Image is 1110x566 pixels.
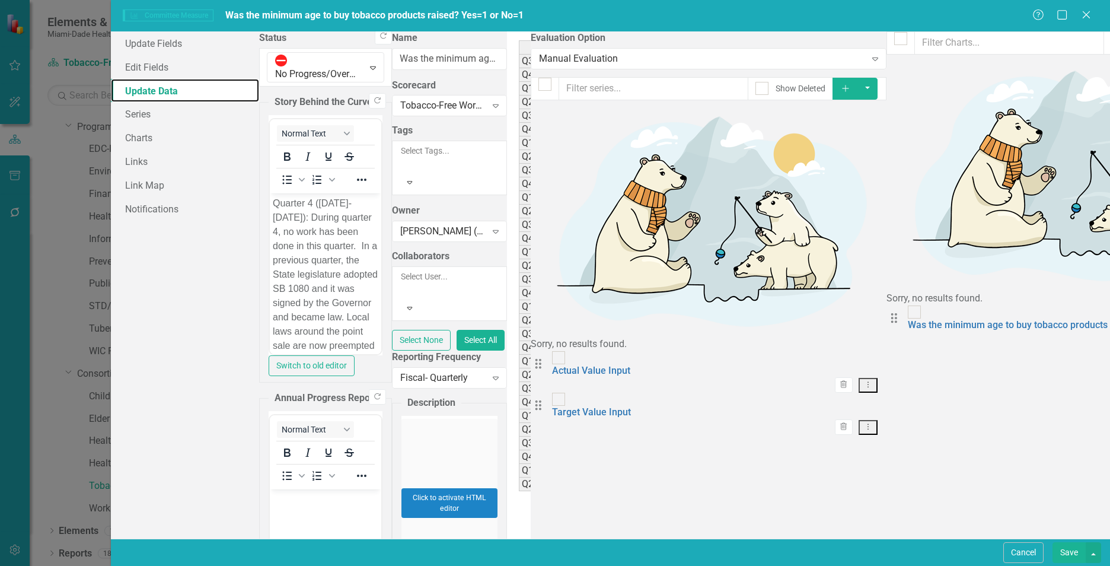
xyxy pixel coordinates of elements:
td: Q4 FY 23/24 [519,287,578,300]
div: Tobacco-Free Workgroup Work Plan [400,99,486,113]
a: Link Map [111,173,259,197]
td: Q2 FY 21/22 [519,150,578,164]
button: Strikethrough [339,148,359,165]
input: Filter Charts... [914,31,1104,55]
legend: Annual Progress Report [269,392,382,405]
img: No results found [531,100,886,338]
a: Update Data [111,79,259,103]
td: Q1 FY26/27 [519,464,578,478]
button: Reveal or hide additional toolbar items [352,468,372,484]
td: Q4 FY 26/27 [519,450,578,464]
span: Committee Measure [123,9,213,21]
td: Q2 FY 24/25 [519,314,578,327]
p: Quarter 4 ([DATE]-[DATE]): During quarter 4, no work has been done in this quarter. In a previous... [3,3,109,245]
td: Q2 FY 22/23 [519,205,578,218]
td: Q1 FY 20/21 [519,82,578,96]
button: Select None [392,330,451,351]
div: Numbered list [307,171,337,188]
td: Q4 FY 22/23 [519,232,578,246]
div: Numbered list [307,468,337,484]
label: Name [392,31,507,45]
button: Cancel [1003,542,1044,563]
td: Q2 FY 23/24 [519,259,578,273]
td: Q4 FY 21/22 [519,177,578,191]
div: Bullet list [277,468,307,484]
button: Block Normal Text [277,421,354,438]
span: Normal Text [282,129,340,138]
div: Select User... [401,271,498,282]
td: Q1 FY 23/24 [519,246,578,259]
div: Bullet list [277,171,307,188]
td: Q1 FY 22/23 [519,191,578,205]
input: Filter series... [559,77,748,100]
span: Was the minimum age to buy tobacco products raised? Yes=1 or No=1 [225,9,524,21]
td: Q2 FY 25/26 [519,368,578,382]
a: Series [111,102,259,126]
button: Italic [298,148,318,165]
a: Notifications [111,197,259,221]
button: Switch to old editor [269,355,355,376]
label: Collaborators [392,250,507,263]
div: Sorry, no results found. [531,338,886,351]
td: Q1 FY 25/26 [519,355,578,368]
a: Links [111,150,259,173]
div: Select Tags... [401,145,498,157]
td: Q1 FY 26/27 [519,409,578,423]
td: Q3 FY 24/25 [519,327,578,341]
button: Bold [277,444,297,461]
label: Evaluation Option [531,31,886,45]
iframe: Rich Text Area [270,193,381,354]
button: Click to activate HTML editor [401,488,497,519]
a: Actual Value Input [552,365,630,376]
legend: Story Behind the Curve [269,96,378,109]
td: Q4 FY 25/26 [519,396,578,409]
button: Strikethrough [339,444,359,461]
button: Italic [298,444,318,461]
a: Update Fields [111,31,259,55]
td: Q2 FY 20/21 [519,96,578,109]
legend: Description [401,396,461,410]
label: Scorecard [392,79,507,93]
label: Tags [392,124,507,138]
label: Owner [392,204,507,218]
img: No Progress/Overdue [275,55,287,66]
td: Q4 FY 24/25 [519,341,578,355]
td: Q3 FY 19/20 [519,54,578,68]
td: Q4 FY 20/21 [519,123,578,136]
td: Q1 FY 24/25 [519,300,578,314]
td: Q3 FY 26/27 [519,437,578,450]
td: Q4 FY 19/20 [519,68,578,82]
button: Underline [318,148,339,165]
td: Q1 FY 21/22 [519,136,578,150]
label: Status [259,31,392,45]
button: Block Normal Text [277,125,354,142]
input: Committee Measure Name [392,48,507,70]
a: Target Value Input [552,406,631,418]
a: Edit Fields [111,55,259,79]
div: [PERSON_NAME] (OCHP) [400,225,486,239]
div: Manual Evaluation [539,52,866,65]
a: Charts [111,126,259,150]
td: Q3 FY 25/26 [519,382,578,396]
td: Q2 FY 26/27 [519,478,578,491]
td: Q3 FY 20/21 [519,109,578,123]
button: Bold [277,148,297,165]
button: Underline [318,444,339,461]
div: Show Deleted [776,82,825,94]
label: Reporting Frequency [392,351,507,364]
button: Select All [457,330,505,351]
td: Q2 FY 26/27 [519,423,578,437]
td: Q3 FY 23/24 [519,273,578,287]
button: Reveal or hide additional toolbar items [352,171,372,188]
button: Save [1052,542,1086,563]
td: Q3 FY 22/23 [519,218,578,232]
td: Q3 FY 21/22 [519,164,578,177]
span: Normal Text [282,425,340,434]
div: Fiscal- Quarterly [400,371,486,384]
